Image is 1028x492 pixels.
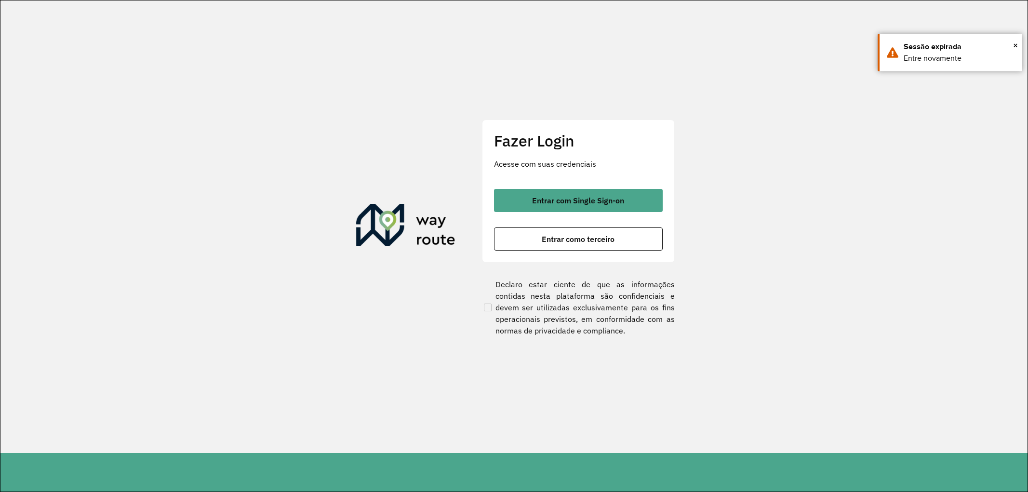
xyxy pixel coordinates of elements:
[494,189,663,212] button: button
[904,53,1015,64] div: Entre novamente
[1013,38,1018,53] span: ×
[356,204,455,250] img: Roteirizador AmbevTech
[542,235,614,243] span: Entrar como terceiro
[494,158,663,170] p: Acesse com suas credenciais
[532,197,624,204] span: Entrar com Single Sign-on
[1013,38,1018,53] button: Close
[904,41,1015,53] div: Sessão expirada
[494,227,663,251] button: button
[494,132,663,150] h2: Fazer Login
[482,279,675,336] label: Declaro estar ciente de que as informações contidas nesta plataforma são confidenciais e devem se...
